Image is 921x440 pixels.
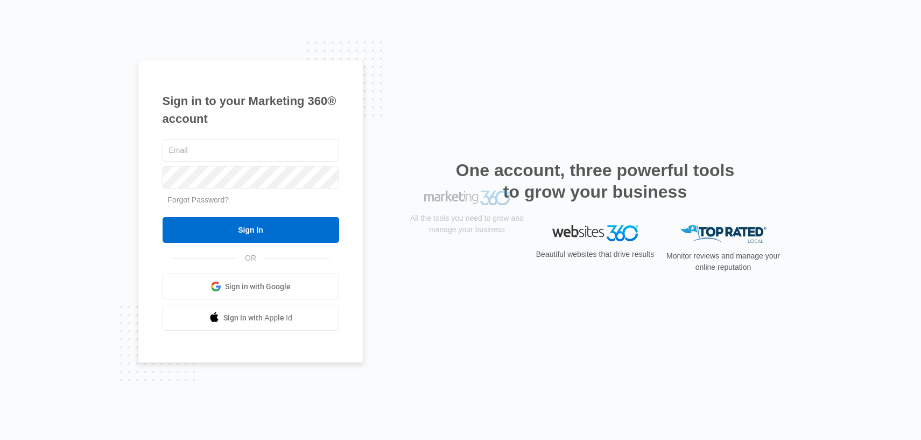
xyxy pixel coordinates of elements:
[453,159,738,202] h2: One account, three powerful tools to grow your business
[424,225,510,240] img: Marketing 360
[225,281,291,292] span: Sign in with Google
[680,225,767,243] img: Top Rated Local
[163,92,339,128] h1: Sign in to your Marketing 360® account
[163,305,339,331] a: Sign in with Apple Id
[163,139,339,162] input: Email
[223,312,292,324] span: Sign in with Apple Id
[407,248,528,270] p: All the tools you need to grow and manage your business
[163,217,339,243] input: Sign In
[663,250,784,273] p: Monitor reviews and manage your online reputation
[535,249,656,260] p: Beautiful websites that drive results
[552,225,638,241] img: Websites 360
[237,253,264,264] span: OR
[163,274,339,299] a: Sign in with Google
[168,195,229,204] a: Forgot Password?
